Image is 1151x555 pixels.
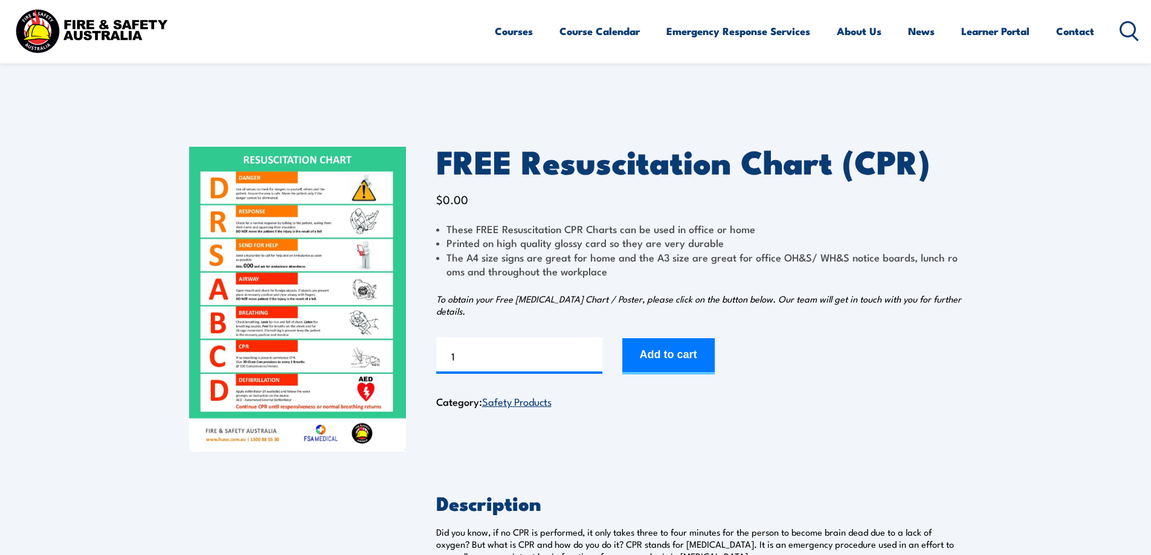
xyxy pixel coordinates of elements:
a: Contact [1056,15,1094,47]
a: News [908,15,935,47]
em: To obtain your Free [MEDICAL_DATA] Chart / Poster, please click on the button below. Our team wil... [436,292,961,317]
button: Add to cart [622,338,715,374]
img: FREE Resuscitation Chart - What are the 7 steps to CPR? [189,147,406,452]
li: Printed on high quality glossy card so they are very durable [436,236,962,249]
a: Learner Portal [961,15,1030,47]
a: Safety Products [482,394,552,408]
span: Category: [436,394,552,409]
li: These FREE Resuscitation CPR Charts can be used in office or home [436,222,962,236]
li: The A4 size signs are great for home and the A3 size are great for office OH&S/ WH&S notice board... [436,250,962,278]
a: Course Calendar [559,15,640,47]
a: Courses [495,15,533,47]
bdi: 0.00 [436,191,468,207]
h1: FREE Resuscitation Chart (CPR) [436,147,962,175]
span: $ [436,191,443,207]
a: Emergency Response Services [666,15,810,47]
a: About Us [837,15,882,47]
input: Product quantity [436,338,602,374]
h2: Description [436,494,962,511]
